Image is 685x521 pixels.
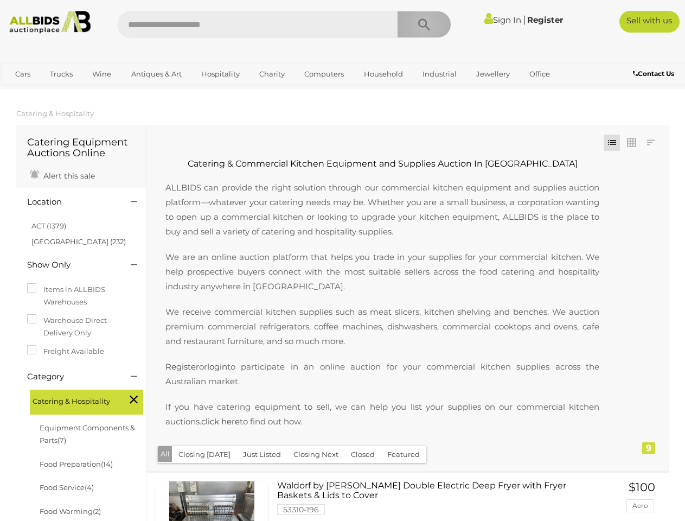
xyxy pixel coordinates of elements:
[33,392,114,408] span: Catering & Hospitality
[522,65,557,83] a: Office
[57,436,66,444] span: (7)
[381,446,426,463] button: Featured
[40,423,135,444] a: Equipment Components & Parts(7)
[27,345,104,358] label: Freight Available
[40,483,94,492] a: Food Service(4)
[357,65,410,83] a: Household
[85,65,118,83] a: Wine
[236,446,287,463] button: Just Listed
[642,442,655,454] div: 9
[344,446,381,463] button: Closed
[27,283,135,309] label: Items in ALLBIDS Warehouses
[31,237,126,246] a: [GEOGRAPHIC_DATA] (232)
[27,167,98,183] a: Alert this sale
[50,83,141,101] a: [GEOGRAPHIC_DATA]
[155,159,610,169] h2: Catering & Commercial Kitchen Equipment and Supplies Auction In [GEOGRAPHIC_DATA]
[27,372,114,382] h4: Category
[85,483,94,492] span: (4)
[27,260,114,270] h4: Show Only
[27,314,135,340] label: Warehouse Direct - Delivery Only
[397,11,451,38] button: Search
[415,65,464,83] a: Industrial
[8,83,44,101] a: Sports
[194,65,247,83] a: Hospitality
[155,359,610,389] p: or to participate in an online auction for your commercial kitchen supplies across the Australian...
[124,65,189,83] a: Antiques & Art
[40,507,101,516] a: Food Warming(2)
[155,250,610,294] p: We are an online auction platform that helps you trade in your supplies for your commercial kitch...
[5,11,95,34] img: Allbids.com.au
[629,480,655,494] span: $100
[40,460,113,468] a: Food Preparation(14)
[8,65,37,83] a: Cars
[155,399,610,429] p: If you have catering equipment to sell, we can help you list your supplies on our commercial kitc...
[297,65,351,83] a: Computers
[201,416,240,427] a: click here
[469,65,517,83] a: Jewellery
[16,109,94,118] a: Catering & Hospitality
[165,361,199,372] a: Register
[207,361,227,372] a: login
[101,460,113,468] span: (14)
[252,65,292,83] a: Charity
[41,171,95,181] span: Alert this sale
[633,69,674,78] b: Contact Us
[619,11,680,33] a: Sell with us
[155,304,610,348] p: We receive commercial kitchen supplies such as meat slicers, kitchen shelving and benches. We auc...
[287,446,345,463] button: Closing Next
[93,507,101,516] span: (2)
[158,446,172,462] button: All
[484,15,521,25] a: Sign In
[172,446,237,463] button: Closing [DATE]
[43,65,80,83] a: Trucks
[527,15,563,25] a: Register
[27,198,114,207] h4: Location
[27,137,135,159] h1: Catering Equipment Auctions Online
[523,14,526,26] span: |
[633,68,677,80] a: Contact Us
[31,221,66,230] a: ACT (1379)
[155,169,610,239] p: ALLBIDS can provide the right solution through our commercial kitchen equipment and supplies auct...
